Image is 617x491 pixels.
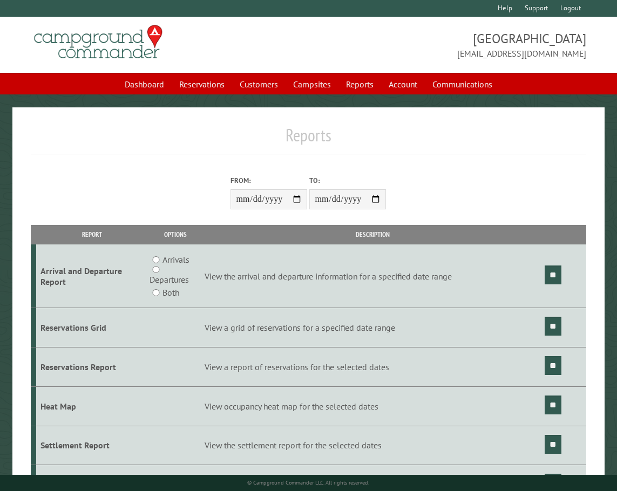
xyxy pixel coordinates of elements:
[36,347,148,386] td: Reservations Report
[36,225,148,244] th: Report
[148,225,203,244] th: Options
[31,125,586,154] h1: Reports
[340,74,380,94] a: Reports
[230,175,307,186] label: From:
[36,386,148,426] td: Heat Map
[162,253,189,266] label: Arrivals
[36,244,148,308] td: Arrival and Departure Report
[203,386,543,426] td: View occupancy heat map for the selected dates
[36,308,148,347] td: Reservations Grid
[31,21,166,63] img: Campground Commander
[173,74,231,94] a: Reservations
[203,426,543,465] td: View the settlement report for the selected dates
[118,74,171,94] a: Dashboard
[150,273,189,286] label: Departures
[426,74,499,94] a: Communications
[36,426,148,465] td: Settlement Report
[382,74,424,94] a: Account
[309,175,386,186] label: To:
[203,244,543,308] td: View the arrival and departure information for a specified date range
[162,286,179,299] label: Both
[203,225,543,244] th: Description
[309,30,586,60] span: [GEOGRAPHIC_DATA] [EMAIL_ADDRESS][DOMAIN_NAME]
[233,74,284,94] a: Customers
[287,74,337,94] a: Campsites
[203,308,543,347] td: View a grid of reservations for a specified date range
[247,479,369,486] small: © Campground Commander LLC. All rights reserved.
[203,347,543,386] td: View a report of reservations for the selected dates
